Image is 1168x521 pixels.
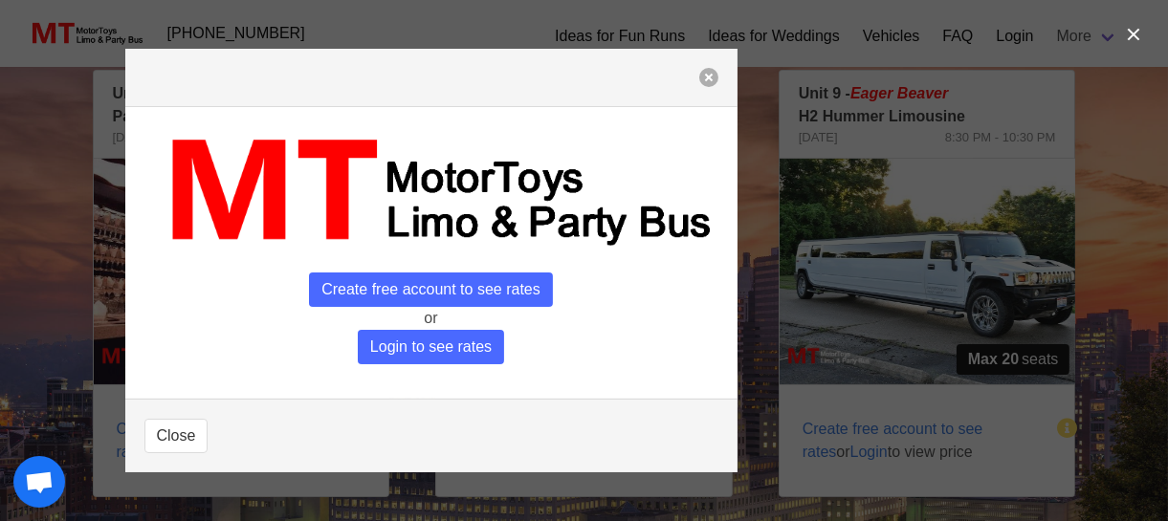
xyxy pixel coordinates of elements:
span: Login to see rates [358,330,504,364]
p: or [144,307,718,330]
span: Close [157,424,196,447]
button: Close [144,419,209,453]
span: Create free account to see rates [309,272,553,307]
div: Open chat [13,456,65,508]
img: MT_logo_name.png [144,126,718,257]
